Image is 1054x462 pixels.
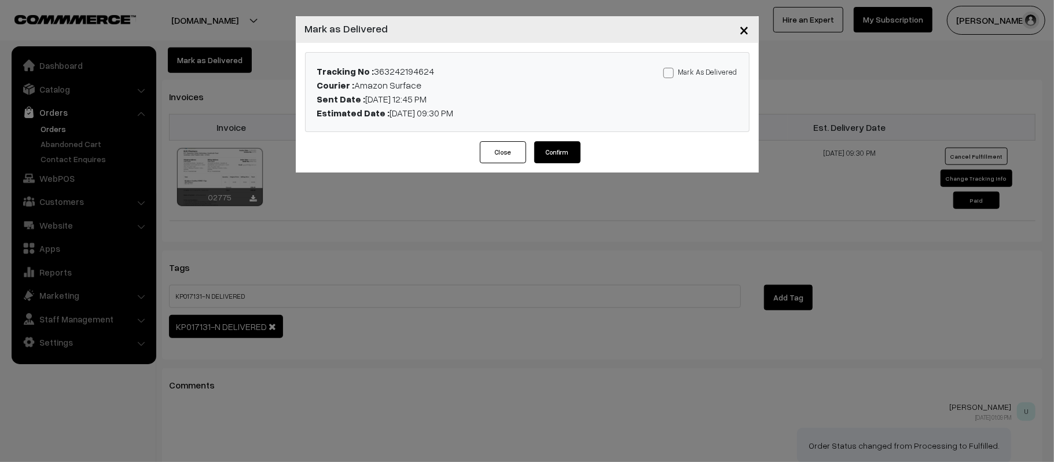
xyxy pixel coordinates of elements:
span: × [740,19,750,40]
button: Confirm [534,141,581,163]
label: Mark As Delivered [663,65,737,78]
b: Courier : [317,79,355,91]
button: Close [730,12,759,47]
h4: Mark as Delivered [305,21,388,36]
b: Tracking No : [317,65,374,77]
button: Close [480,141,526,163]
b: Sent Date : [317,93,366,105]
div: 363242194624 Amazon Surface [DATE] 12:45 PM [DATE] 09:30 PM [309,64,600,120]
b: Estimated Date : [317,107,390,119]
